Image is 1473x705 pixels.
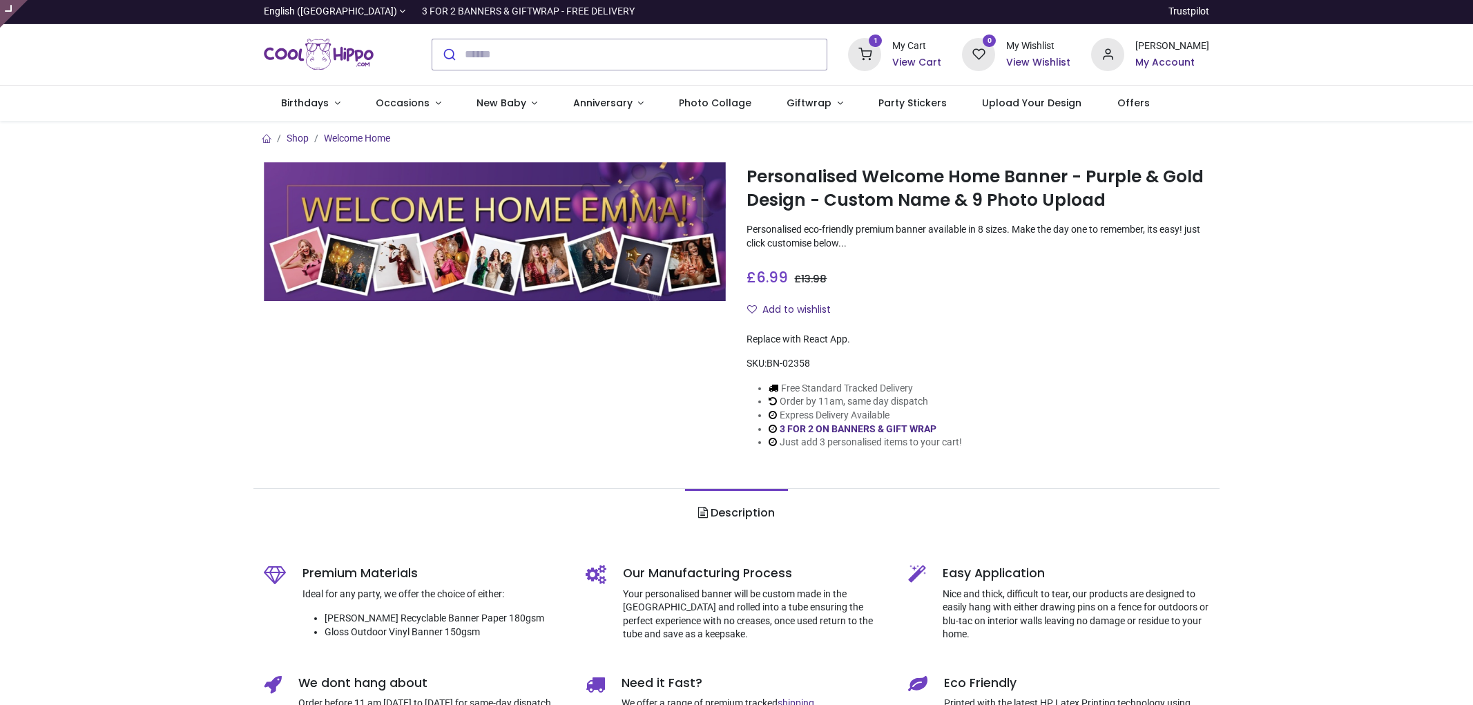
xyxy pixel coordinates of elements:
span: Offers [1117,96,1150,110]
span: 6.99 [756,267,788,287]
a: Trustpilot [1168,5,1209,19]
sup: 1 [869,35,882,48]
h5: Easy Application [943,565,1210,582]
li: [PERSON_NAME] Recyclable Banner Paper 180gsm [325,612,566,626]
span: Photo Collage [679,96,751,110]
a: Birthdays [264,86,358,122]
a: Shop [287,133,309,144]
li: Free Standard Tracked Delivery [769,382,962,396]
img: Personalised Welcome Home Banner - Purple & Gold Design - Custom Name & 9 Photo Upload [264,162,726,301]
span: £ [794,272,827,286]
h1: Personalised Welcome Home Banner - Purple & Gold Design - Custom Name & 9 Photo Upload [747,165,1209,213]
span: 13.98 [801,272,827,286]
div: Replace with React App. [747,333,1209,347]
i: Add to wishlist [747,305,757,314]
img: Cool Hippo [264,35,374,74]
a: Giftwrap [769,86,861,122]
span: New Baby [476,96,526,110]
p: Ideal for any party, we offer the choice of either: [302,588,566,601]
p: Personalised eco-friendly premium banner available in 8 sizes. Make the day one to remember, its ... [747,223,1209,250]
button: Add to wishlistAdd to wishlist [747,298,843,322]
span: Anniversary [573,96,633,110]
h5: We dont hang about [298,675,566,692]
div: My Cart [892,39,941,53]
a: Welcome Home [324,133,390,144]
a: 1 [848,48,881,59]
li: Just add 3 personalised items to your cart! [769,436,962,450]
p: Nice and thick, difficult to tear, our products are designed to easily hang with either drawing p... [943,588,1210,641]
span: Occasions [376,96,430,110]
span: Birthdays [281,96,329,110]
h5: Premium Materials [302,565,566,582]
span: Upload Your Design [982,96,1081,110]
sup: 0 [983,35,996,48]
div: 3 FOR 2 BANNERS & GIFTWRAP - FREE DELIVERY [422,5,635,19]
li: Order by 11am, same day dispatch [769,395,962,409]
a: New Baby [459,86,555,122]
h5: Need it Fast? [622,675,887,692]
div: SKU: [747,357,1209,371]
li: Gloss Outdoor Vinyl Banner 150gsm [325,626,566,639]
a: Anniversary [555,86,662,122]
h5: Our Manufacturing Process [623,565,887,582]
div: My Wishlist [1006,39,1070,53]
a: View Cart [892,56,941,70]
a: 0 [962,48,995,59]
div: [PERSON_NAME] [1135,39,1209,53]
span: £ [747,267,788,287]
p: Your personalised banner will be custom made in the [GEOGRAPHIC_DATA] and rolled into a tube ensu... [623,588,887,641]
a: Description [685,489,788,537]
a: Occasions [358,86,459,122]
button: Submit [432,39,465,70]
a: View Wishlist [1006,56,1070,70]
a: Logo of Cool Hippo [264,35,374,74]
a: My Account [1135,56,1209,70]
span: BN-02358 [767,358,810,369]
li: Express Delivery Available [769,409,962,423]
span: Giftwrap [787,96,831,110]
h5: Eco Friendly [944,675,1210,692]
span: Party Stickers [878,96,947,110]
a: 3 FOR 2 ON BANNERS & GIFT WRAP [780,423,936,434]
a: English ([GEOGRAPHIC_DATA]) [264,5,406,19]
